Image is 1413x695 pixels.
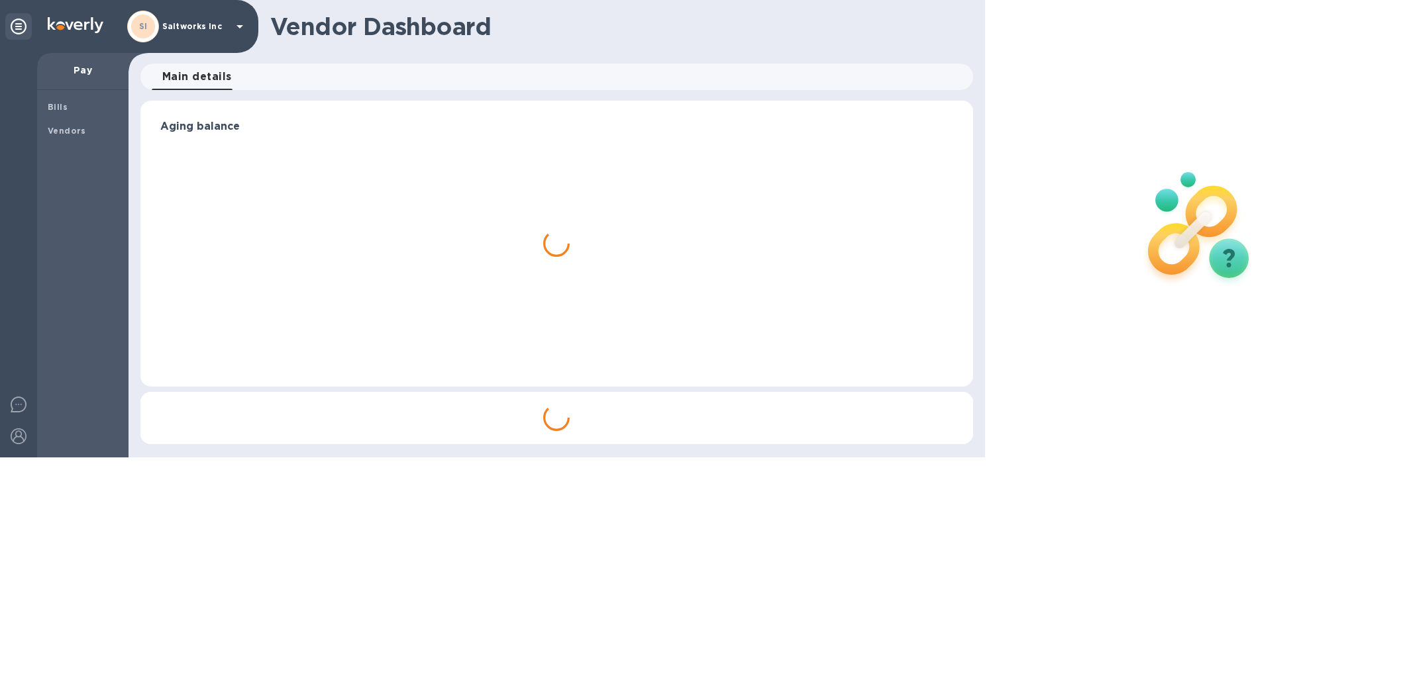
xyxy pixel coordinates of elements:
[5,13,32,40] div: Unpin categories
[48,102,68,112] b: Bills
[48,64,118,77] p: Pay
[48,17,103,33] img: Logo
[162,22,229,31] p: Saltworks Inc
[162,68,232,86] span: Main details
[48,126,86,136] b: Vendors
[139,21,148,31] b: SI
[270,13,964,40] h1: Vendor Dashboard
[160,120,953,133] h3: Aging balance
